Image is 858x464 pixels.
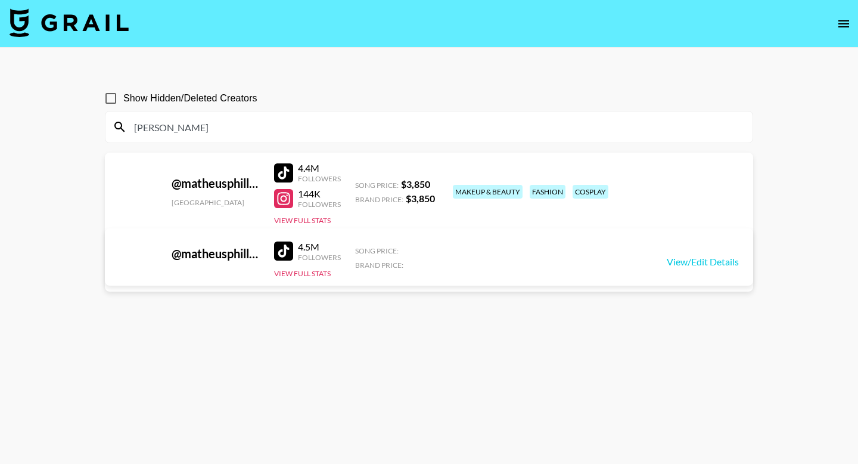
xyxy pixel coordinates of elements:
[172,176,260,191] div: @ matheusphillype
[172,246,260,261] div: @ matheusphillype
[10,8,129,37] img: Grail Talent
[274,216,331,225] button: View Full Stats
[123,91,257,106] span: Show Hidden/Deleted Creators
[573,185,608,199] div: cosplay
[832,12,856,36] button: open drawer
[298,162,341,174] div: 4.4M
[406,193,435,204] strong: $ 3,850
[172,198,260,207] div: [GEOGRAPHIC_DATA]
[298,253,341,262] div: Followers
[355,181,399,190] span: Song Price:
[127,117,745,137] input: Search by User Name
[530,185,565,199] div: fashion
[355,195,403,204] span: Brand Price:
[298,174,341,183] div: Followers
[401,178,430,190] strong: $ 3,850
[274,269,331,278] button: View Full Stats
[355,246,399,255] span: Song Price:
[667,256,739,268] a: View/Edit Details
[298,241,341,253] div: 4.5M
[298,188,341,200] div: 144K
[355,261,403,270] span: Brand Price:
[453,185,523,199] div: makeup & beauty
[298,200,341,209] div: Followers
